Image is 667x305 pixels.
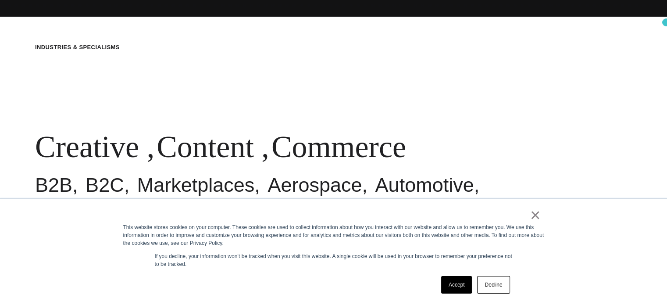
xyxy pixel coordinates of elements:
a: Content [157,130,254,164]
a: Marketplaces [137,174,255,196]
a: Accept [441,276,472,294]
a: Decline [477,276,510,294]
span: , [147,130,155,164]
a: Commerce [271,130,406,164]
a: Automotive [375,174,474,196]
p: If you decline, your information won’t be tracked when you visit this website. A single cookie wi... [155,252,513,268]
span: , [261,130,269,164]
a: × [530,211,541,219]
div: This website stores cookies on your computer. These cookies are used to collect information about... [123,223,544,247]
div: Industries & Specialisms [35,43,120,52]
a: Aerospace [268,174,362,196]
a: B2C [86,174,124,196]
a: Creative [35,130,139,164]
a: B2B [35,174,72,196]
